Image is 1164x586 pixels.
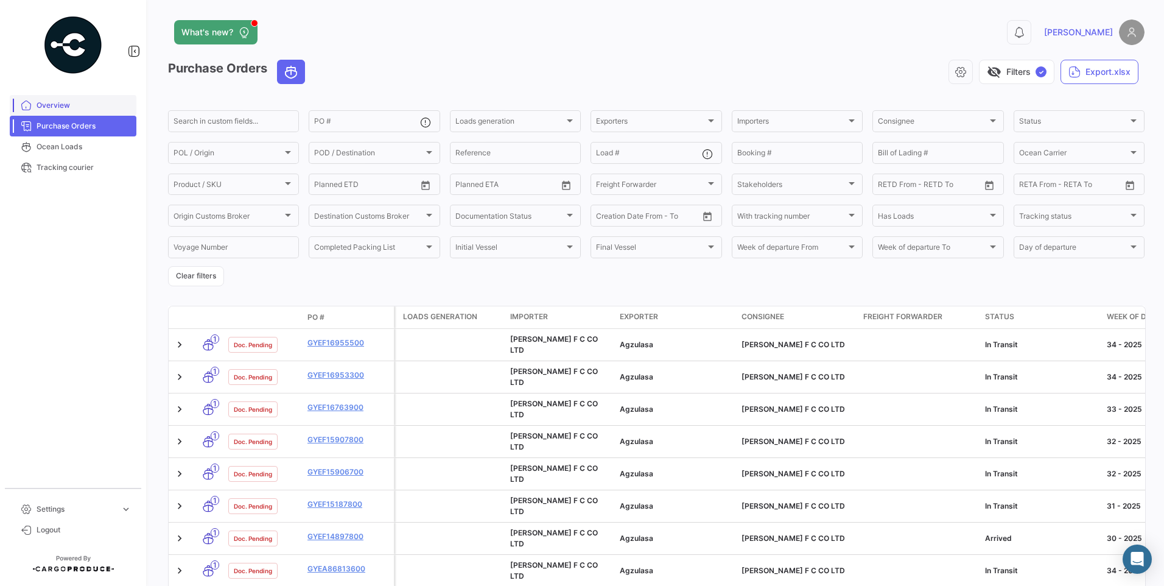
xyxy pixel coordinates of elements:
div: In Transit [985,372,1097,383]
span: SEUNG JIN F C CO LTD [510,399,598,419]
span: Logout [37,524,131,535]
span: Completed Packing List [314,245,423,253]
span: SEUNG JIN F C CO LTD [742,340,845,349]
span: SEUNG JIN F C CO LTD [510,496,598,516]
span: Agzulasa [620,372,653,381]
span: Stakeholders [737,182,846,191]
img: powered-by.png [43,15,103,76]
a: GYEF15906700 [307,467,389,478]
input: From [596,213,613,222]
a: Purchase Orders [10,116,136,136]
span: ✓ [1036,66,1047,77]
button: Export.xlsx [1061,60,1138,84]
datatable-header-cell: Doc. Status [223,312,303,322]
span: 1 [211,528,219,537]
span: SEUNG JIN F C CO LTD [742,372,845,381]
span: Doc. Pending [234,340,272,350]
span: 1 [211,464,219,473]
datatable-header-cell: PO # [303,307,394,328]
datatable-header-cell: Transport mode [193,312,223,322]
span: Consignee [878,119,987,127]
span: Consignee [742,311,784,322]
button: Open calendar [980,176,998,194]
datatable-header-cell: Freight Forwarder [858,306,980,328]
span: Agzulasa [620,534,653,543]
a: GYEF15187800 [307,499,389,510]
span: POL / Origin [174,150,282,159]
div: In Transit [985,565,1097,576]
datatable-header-cell: Importer [505,306,615,328]
a: Expand/Collapse Row [174,371,186,383]
span: 1 [211,496,219,505]
span: SEUNG JIN F C CO LTD [742,437,845,446]
span: SEUNG JIN F C CO LTD [742,404,845,414]
span: Ocean Loads [37,141,131,152]
div: In Transit [985,436,1097,447]
button: What's new? [174,20,258,44]
span: 1 [211,431,219,440]
span: SEUNG JIN F C CO LTD [742,501,845,510]
a: Tracking courier [10,157,136,178]
span: Doc. Pending [234,534,272,543]
div: In Transit [985,468,1097,479]
span: Agzulasa [620,437,653,446]
a: GYEF14897800 [307,531,389,542]
button: visibility_offFilters✓ [979,60,1054,84]
a: Expand/Collapse Row [174,403,186,415]
span: Doc. Pending [234,437,272,447]
span: Purchase Orders [37,121,131,132]
a: GYEA86813600 [307,563,389,574]
span: Tracking courier [37,162,131,173]
button: Ocean [278,60,304,83]
span: SEUNG JIN F C CO LTD [510,464,598,484]
span: Status [1019,119,1128,127]
button: Clear filters [168,266,224,286]
span: SEUNG JIN F C CO LTD [510,560,598,581]
span: SEUNG JIN F C CO LTD [742,566,845,575]
span: Loads generation [455,119,564,127]
button: Open calendar [698,207,717,225]
span: Importers [737,119,846,127]
span: Has Loads [878,213,987,222]
img: placeholder-user.png [1119,19,1145,45]
span: Settings [37,504,116,515]
span: Agzulasa [620,404,653,414]
a: Expand/Collapse Row [174,532,186,545]
span: Doc. Pending [234,372,272,382]
input: From [1019,182,1036,191]
datatable-header-cell: Exporter [615,306,737,328]
span: [PERSON_NAME] [1044,26,1113,38]
input: To [1045,182,1093,191]
a: Expand/Collapse Row [174,565,186,577]
span: Loads generation [403,311,477,322]
span: With tracking number [737,213,846,222]
span: Agzulasa [620,566,653,575]
span: Importer [510,311,548,322]
span: SEUNG JIN F C CO LTD [510,431,598,451]
a: Expand/Collapse Row [174,436,186,448]
input: To [903,182,952,191]
datatable-header-cell: Consignee [737,306,858,328]
a: Ocean Loads [10,136,136,157]
span: POD / Destination [314,150,423,159]
span: Doc. Pending [234,404,272,414]
a: GYEF16953300 [307,370,389,381]
span: Week of departure To [878,245,987,253]
span: 1 [211,560,219,570]
span: Final Vessel [596,245,705,253]
span: SEUNG JIN F C CO LTD [742,469,845,478]
a: Overview [10,95,136,116]
div: Arrived [985,533,1097,544]
span: Exporter [620,311,658,322]
span: SEUNG JIN F C CO LTD [510,528,598,548]
span: Doc. Pending [234,501,272,511]
span: SEUNG JIN F C CO LTD [510,367,598,387]
span: Initial Vessel [455,245,564,253]
div: In Transit [985,501,1097,512]
a: Expand/Collapse Row [174,468,186,480]
span: Tracking status [1019,213,1128,222]
span: Freight Forwarder [596,182,705,191]
datatable-header-cell: Loads generation [396,306,505,328]
span: Ocean Carrier [1019,150,1128,159]
div: In Transit [985,339,1097,350]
